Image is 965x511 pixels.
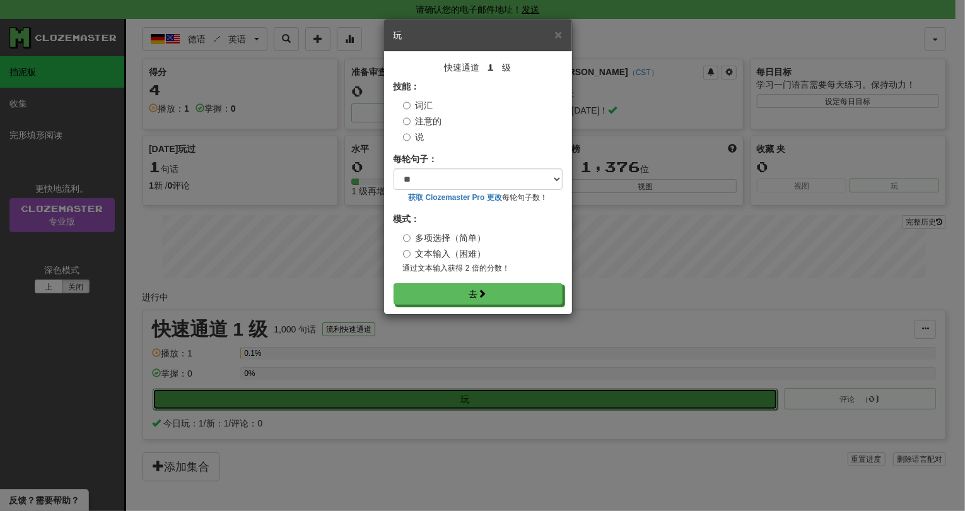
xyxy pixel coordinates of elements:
[394,81,420,91] strong: 技能：
[416,116,442,126] font: 注意的
[445,62,512,73] span: 快速通道 1 级
[403,117,411,126] input: 注意的
[394,153,438,165] label: 每轮句子：
[403,133,411,141] input: 说
[416,249,486,259] font: 文本输入（困难）
[394,214,420,224] strong: 模式：
[403,234,411,242] input: 多项选择（简单）
[416,132,424,142] font: 说
[403,250,411,258] input: 文本输入（困难）
[394,29,563,42] h5: 玩
[394,192,563,203] small: 每轮句子数！
[403,102,411,110] input: 词汇
[394,283,563,305] button: 去
[554,28,562,41] button: 关闭
[403,263,563,274] small: 通过文本输入获得 2 倍的分数！
[408,193,501,202] a: 获取 Clozemaster Pro 更改
[469,288,478,299] font: 去
[554,27,562,42] span: ×
[416,100,433,110] font: 词汇
[416,233,486,243] font: 多项选择（简单）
